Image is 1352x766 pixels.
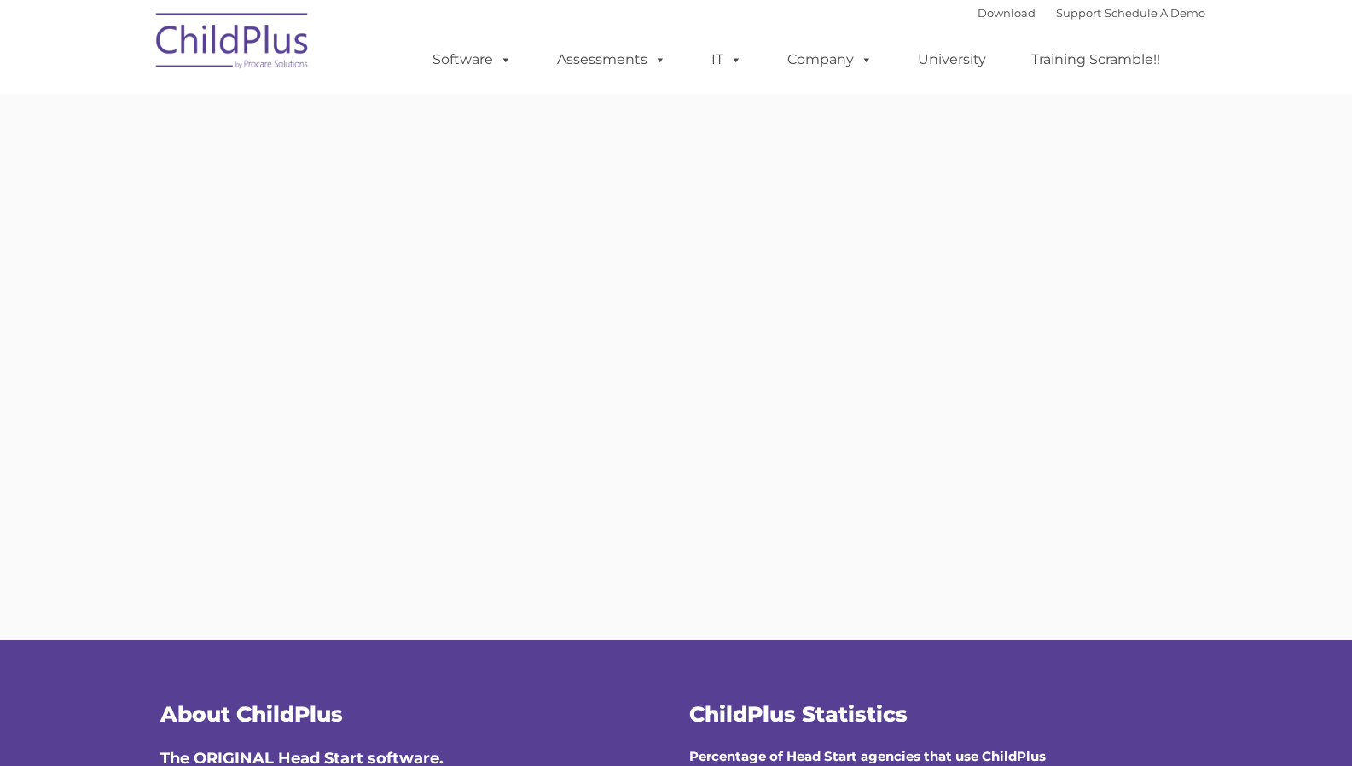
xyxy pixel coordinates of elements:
[1056,6,1101,20] a: Support
[415,43,529,77] a: Software
[148,1,318,86] img: ChildPlus by Procare Solutions
[694,43,759,77] a: IT
[978,6,1036,20] a: Download
[540,43,683,77] a: Assessments
[901,43,1003,77] a: University
[689,701,908,727] span: ChildPlus Statistics
[160,701,343,727] span: About ChildPlus
[689,748,1046,764] strong: Percentage of Head Start agencies that use ChildPlus
[1105,6,1205,20] a: Schedule A Demo
[770,43,890,77] a: Company
[1014,43,1177,77] a: Training Scramble!!
[978,6,1205,20] font: |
